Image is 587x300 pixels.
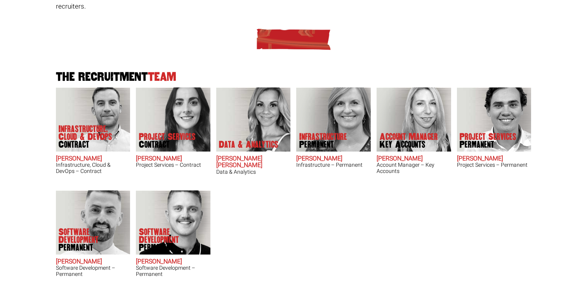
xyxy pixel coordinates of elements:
[377,87,451,152] img: Frankie Gaffney's our Account Manager Key Accounts
[59,244,121,251] span: Permanent
[299,133,347,148] p: Infrastructure
[139,228,201,251] p: Software Development
[139,141,196,148] span: Contract
[377,155,451,162] h2: [PERSON_NAME]
[136,258,210,265] h2: [PERSON_NAME]
[380,141,438,148] span: Key Accounts
[380,133,438,148] p: Account Manager
[56,155,130,162] h2: [PERSON_NAME]
[56,258,130,265] h2: [PERSON_NAME]
[136,265,210,277] h3: Software Development – Permanent
[56,87,130,152] img: Adam Eshet does Infrastructure, Cloud & DevOps Contract
[296,87,371,152] img: Amanda Evans's Our Infrastructure Permanent
[139,244,201,251] span: Permanent
[136,155,210,162] h2: [PERSON_NAME]
[56,265,130,277] h3: Software Development – Permanent
[148,70,176,83] span: Team
[59,228,121,251] p: Software Development
[136,87,210,152] img: Claire Sheerin does Project Services Contract
[377,162,451,174] h3: Account Manager – Key Accounts
[139,133,196,148] p: Project Services
[457,155,531,162] h2: [PERSON_NAME]
[216,169,291,175] h3: Data & Analytics
[136,162,210,168] h3: Project Services – Contract
[59,141,121,148] span: Contract
[216,87,290,152] img: Anna-Maria Julie does Data & Analytics
[457,162,531,168] h3: Project Services – Permanent
[53,71,534,83] h2: The Recruitment
[460,141,516,148] span: Permanent
[296,155,371,162] h2: [PERSON_NAME]
[460,133,516,148] p: Project Services
[56,162,130,174] h3: Infrastructure, Cloud & DevOps – Contract
[216,155,291,169] h2: [PERSON_NAME] [PERSON_NAME]
[299,141,347,148] span: Permanent
[219,141,278,148] p: Data & Analytics
[136,190,210,255] img: Sam Williamson does Software Development Permanent
[56,190,130,255] img: Liam Cox does Software Development Permanent
[296,162,371,168] h3: Infrastructure – Permanent
[59,125,121,148] p: Infrastructure, Cloud & DevOps
[457,87,531,152] img: Sam McKay does Project Services Permanent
